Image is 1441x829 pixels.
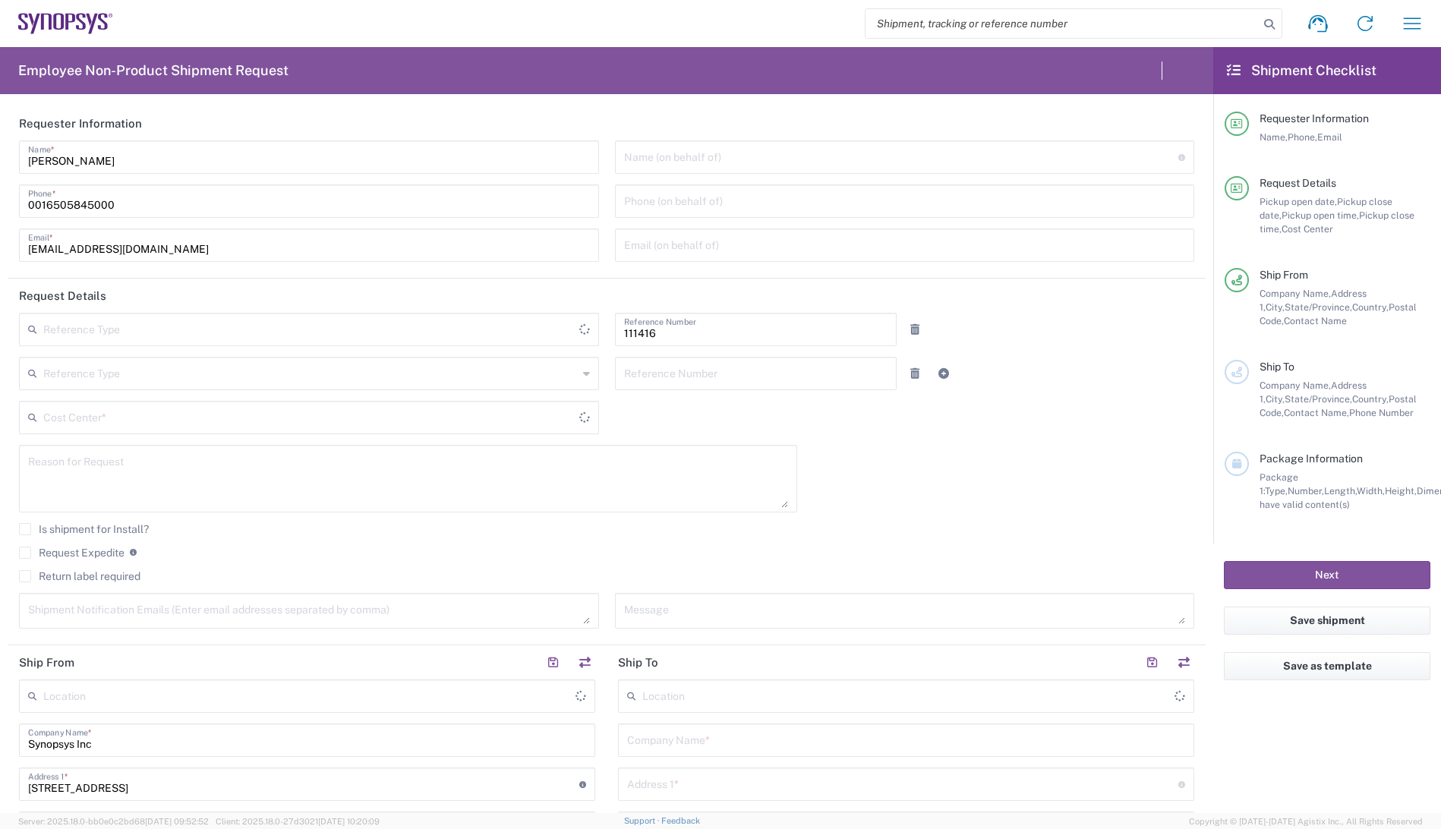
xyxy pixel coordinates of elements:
span: Country, [1352,301,1389,313]
span: Server: 2025.18.0-bb0e0c2bd68 [18,817,209,826]
a: Remove Reference [904,319,925,340]
h2: Shipment Checklist [1227,61,1376,80]
a: Support [624,816,662,825]
span: Company Name, [1260,288,1331,299]
button: Next [1224,561,1430,589]
span: Country, [1352,393,1389,405]
a: Feedback [661,816,700,825]
button: Save as template [1224,652,1430,680]
span: Width, [1357,485,1385,496]
label: Request Expedite [19,547,125,559]
span: Contact Name, [1284,407,1349,418]
input: Shipment, tracking or reference number [866,9,1259,38]
span: Type, [1265,485,1288,496]
span: Height, [1385,485,1417,496]
span: Pickup open date, [1260,196,1337,207]
span: Company Name, [1260,380,1331,391]
button: Save shipment [1224,607,1430,635]
a: Add Reference [933,363,954,384]
h2: Ship To [618,655,658,670]
span: Email [1317,131,1342,143]
span: Length, [1324,485,1357,496]
span: Contact Name [1284,315,1347,326]
label: Return label required [19,570,140,582]
a: Remove Reference [904,363,925,384]
h2: Ship From [19,655,74,670]
span: Name, [1260,131,1288,143]
span: Number, [1288,485,1324,496]
span: City, [1266,301,1285,313]
span: Phone, [1288,131,1317,143]
span: Package 1: [1260,471,1298,496]
h2: Employee Non-Product Shipment Request [18,61,289,80]
span: Pickup open time, [1282,210,1359,221]
span: Package Information [1260,452,1363,465]
label: Is shipment for Install? [19,523,149,535]
span: Ship To [1260,361,1294,373]
span: State/Province, [1285,301,1352,313]
span: City, [1266,393,1285,405]
h2: Requester Information [19,116,142,131]
span: State/Province, [1285,393,1352,405]
span: Cost Center [1282,223,1333,235]
span: [DATE] 09:52:52 [145,817,209,826]
span: Ship From [1260,269,1308,281]
span: Phone Number [1349,407,1414,418]
h2: Request Details [19,288,106,304]
span: Client: 2025.18.0-27d3021 [216,817,380,826]
span: [DATE] 10:20:09 [318,817,380,826]
span: Request Details [1260,177,1336,189]
span: Requester Information [1260,112,1369,125]
span: Copyright © [DATE]-[DATE] Agistix Inc., All Rights Reserved [1189,815,1423,828]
